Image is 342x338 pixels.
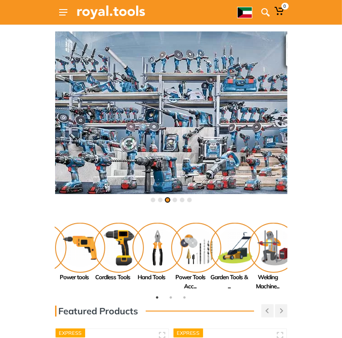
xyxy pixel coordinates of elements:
[171,223,210,291] a: Power Tools Acc...
[272,3,287,22] a: 0
[167,293,176,302] button: 2 of 3
[94,273,133,282] div: Cordless Tools
[281,3,289,10] span: 0
[133,223,183,273] img: Royal - Hand Tools
[56,328,86,338] div: Express
[174,328,204,338] div: Express
[249,223,287,291] a: Welding Machine...
[94,223,144,273] img: Royal - Cordless Tools
[55,273,94,282] div: Power tools
[94,223,133,282] a: Cordless Tools
[249,273,287,291] div: Welding Machine...
[237,7,252,18] img: ar.webp
[210,223,249,291] a: Garden Tools & ...
[171,223,221,273] img: Royal - Power Tools Accessories
[55,223,105,273] img: Royal - Power tools
[77,5,145,19] img: Royal Tools Logo
[171,273,210,291] div: Power Tools Acc...
[249,223,299,273] img: Royal - Welding Machine & Tools
[210,273,249,291] div: Garden Tools & ...
[210,223,260,273] img: Royal - Garden Tools & Accessories
[180,293,189,302] button: 3 of 3
[55,223,94,282] a: Power tools
[133,273,171,282] div: Hand Tools
[55,306,138,317] h3: Featured Products
[153,293,162,302] button: 1 of 3
[133,223,171,282] a: Hand Tools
